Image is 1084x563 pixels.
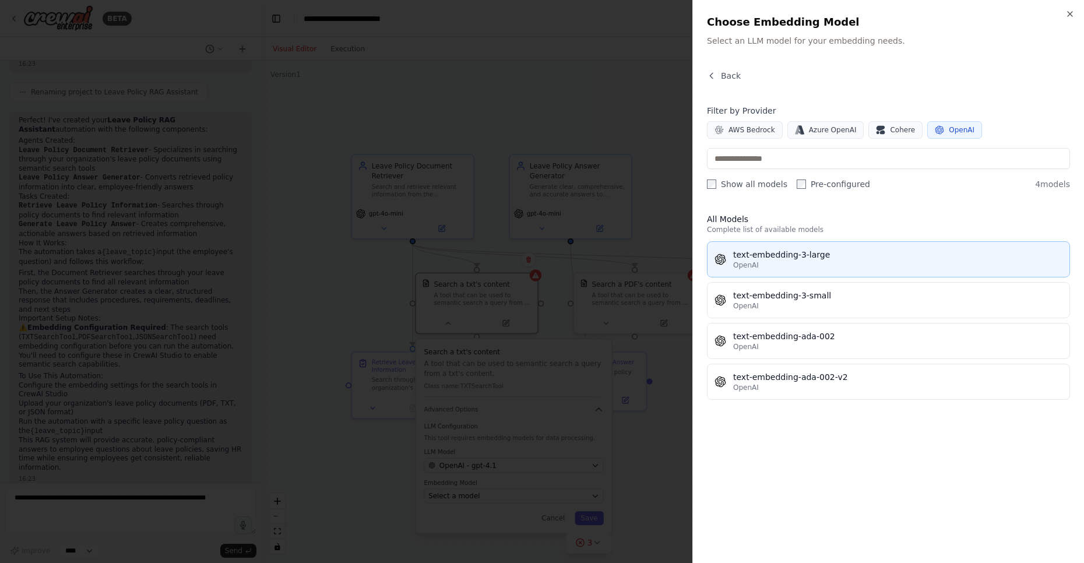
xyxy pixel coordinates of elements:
[733,301,759,311] span: OpenAI
[797,180,806,189] input: Pre-configured
[890,125,915,135] span: Cohere
[733,261,759,270] span: OpenAI
[797,178,870,190] label: Pre-configured
[707,323,1070,359] button: text-embedding-ada-002OpenAI
[707,241,1070,277] button: text-embedding-3-largeOpenAI
[733,249,1062,261] div: text-embedding-3-large
[707,225,1070,234] p: Complete list of available models
[707,213,1070,225] h3: All Models
[728,125,775,135] span: AWS Bedrock
[733,290,1062,301] div: text-embedding-3-small
[733,371,1062,383] div: text-embedding-ada-002-v2
[707,70,741,82] button: Back
[707,180,716,189] input: Show all models
[707,105,1070,117] h4: Filter by Provider
[721,70,741,82] span: Back
[1035,178,1070,190] span: 4 models
[707,364,1070,400] button: text-embedding-ada-002-v2OpenAI
[707,282,1070,318] button: text-embedding-3-smallOpenAI
[949,125,974,135] span: OpenAI
[809,125,857,135] span: Azure OpenAI
[707,14,1070,30] h2: Choose Embedding Model
[868,121,923,139] button: Cohere
[733,342,759,351] span: OpenAI
[707,178,787,190] label: Show all models
[707,35,1070,47] p: Select an LLM model for your embedding needs.
[733,383,759,392] span: OpenAI
[927,121,982,139] button: OpenAI
[787,121,864,139] button: Azure OpenAI
[707,121,783,139] button: AWS Bedrock
[733,330,1062,342] div: text-embedding-ada-002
